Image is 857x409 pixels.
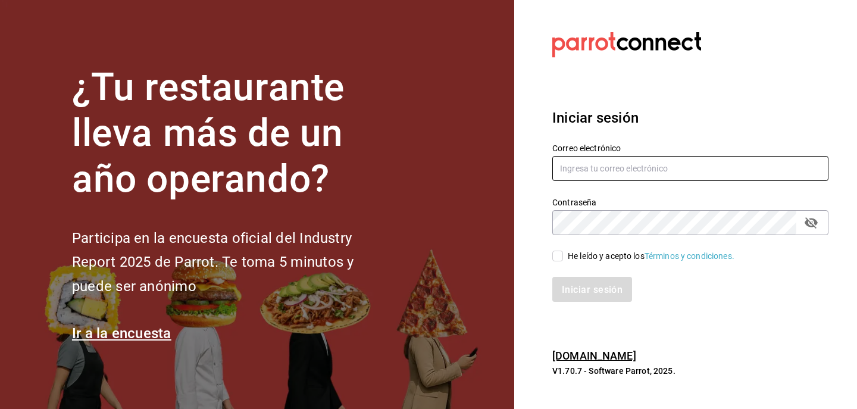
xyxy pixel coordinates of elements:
[801,213,821,233] button: campo de contraseña
[568,251,645,261] font: He leído y acepto los
[552,349,636,362] a: [DOMAIN_NAME]
[552,156,828,181] input: Ingresa tu correo electrónico
[72,230,354,295] font: Participa en la encuesta oficial del Industry Report 2025 de Parrot. Te toma 5 minutos y puede se...
[552,198,596,207] font: Contraseña
[72,65,345,201] font: ¿Tu restaurante lleva más de un año operando?
[72,325,171,342] a: Ir a la encuesta
[552,366,675,376] font: V1.70.7 - Software Parrot, 2025.
[552,143,621,153] font: Correo electrónico
[645,251,734,261] a: Términos y condiciones.
[552,110,639,126] font: Iniciar sesión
